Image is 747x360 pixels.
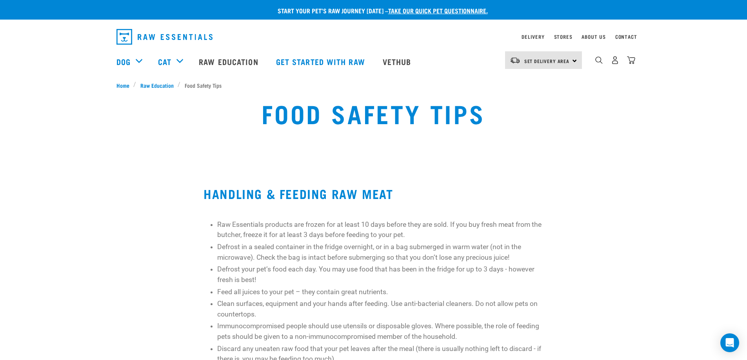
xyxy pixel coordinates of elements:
a: Get started with Raw [268,46,375,77]
h2: HANDLING & FEEDING RAW MEAT [204,186,543,201]
img: Raw Essentials Logo [116,29,213,45]
p: Defrost in a sealed container in the fridge overnight, or in a bag submerged in warm water (not i... [217,242,543,262]
img: user.png [611,56,619,64]
a: Dog [116,56,131,67]
a: Contact [615,35,637,38]
div: Open Intercom Messenger [720,333,739,352]
a: Vethub [375,46,421,77]
p: Clean surfaces, equipment and your hands after feeding. Use anti-bacterial cleaners. Do not allow... [217,298,543,319]
a: Stores [554,35,573,38]
p: Feed all juices to your pet – they contain great nutrients. [217,287,543,297]
a: About Us [582,35,605,38]
a: Cat [158,56,171,67]
a: Delivery [522,35,544,38]
img: van-moving.png [510,57,520,64]
span: Raw Education [140,81,174,89]
img: home-icon@2x.png [627,56,635,64]
h1: Food Safety Tips [262,99,485,127]
a: Raw Education [191,46,268,77]
li: Immunocompromised people should use utensils or disposable gloves. Where possible, the role of fe... [217,321,543,342]
span: Set Delivery Area [524,60,570,62]
nav: breadcrumbs [116,81,631,89]
li: Raw Essentials products are frozen for at least 10 days before they are sold. If you buy fresh me... [217,219,543,240]
span: Home [116,81,129,89]
a: take our quick pet questionnaire. [388,9,488,12]
p: Defrost your pet’s food each day. You may use food that has been in the fridge for up to 3 days -... [217,264,543,285]
nav: dropdown navigation [110,26,637,48]
a: Home [116,81,134,89]
a: Raw Education [136,81,178,89]
img: home-icon-1@2x.png [595,56,603,64]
